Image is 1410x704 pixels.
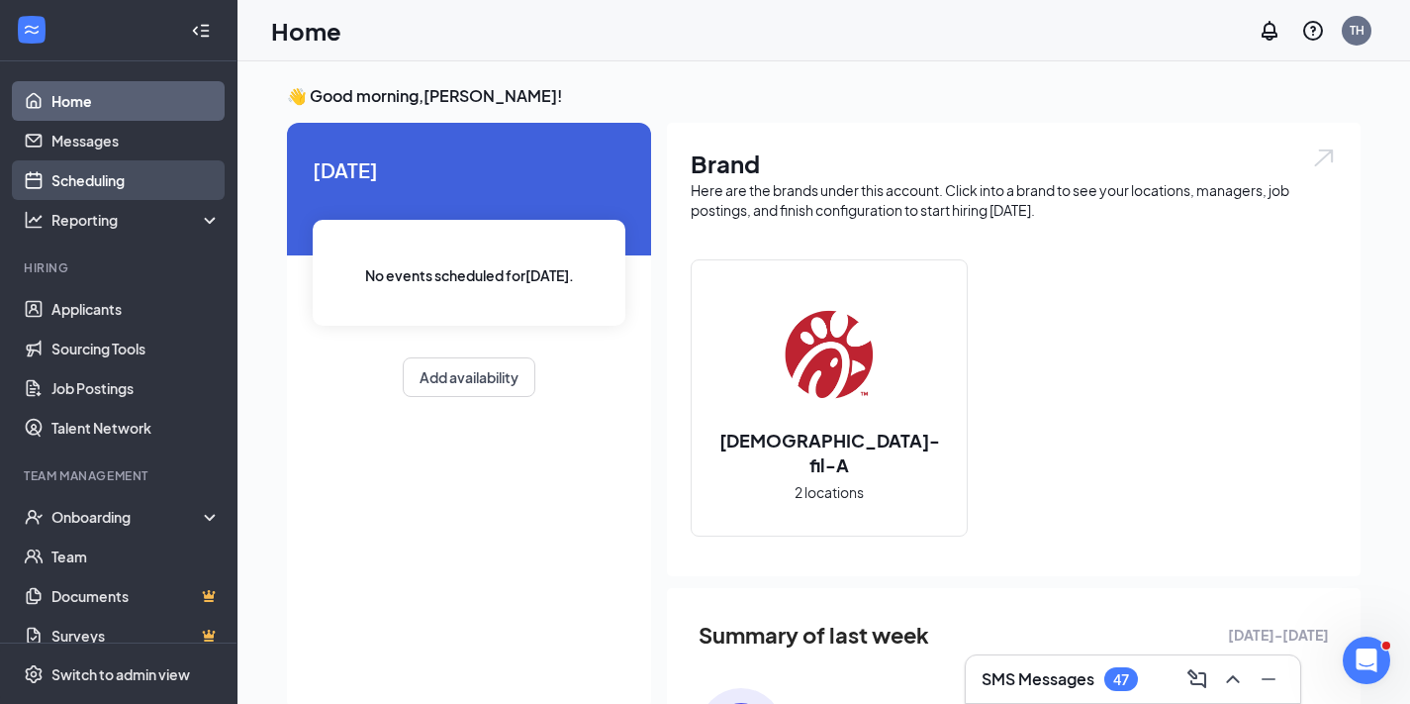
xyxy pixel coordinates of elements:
a: Job Postings [51,368,221,408]
button: ComposeMessage [1181,663,1213,695]
h3: SMS Messages [982,668,1094,690]
div: Team Management [24,467,217,484]
button: Add availability [403,357,535,397]
svg: Notifications [1258,19,1281,43]
svg: Settings [24,664,44,684]
svg: WorkstreamLogo [22,20,42,40]
iframe: Intercom live chat [1343,637,1390,684]
div: 47 [1113,671,1129,688]
a: Scheduling [51,160,221,200]
div: TH [1350,22,1364,39]
a: SurveysCrown [51,616,221,655]
h1: Brand [691,147,1337,180]
img: open.6027fd2a22e1237b5b06.svg [1311,147,1337,169]
h3: 👋 Good morning, [PERSON_NAME] ! [287,85,1361,107]
span: No events scheduled for [DATE] . [365,264,574,286]
svg: Analysis [24,210,44,230]
h1: Home [271,14,341,48]
span: Summary of last week [699,618,929,653]
div: Reporting [51,210,222,230]
button: ChevronUp [1217,663,1249,695]
div: Switch to admin view [51,664,190,684]
svg: ChevronUp [1221,667,1245,691]
svg: ComposeMessage [1185,667,1209,691]
a: DocumentsCrown [51,576,221,616]
a: Talent Network [51,408,221,448]
span: 2 locations [795,481,864,503]
button: Minimize [1253,663,1284,695]
div: Onboarding [51,507,204,527]
svg: Minimize [1257,667,1280,691]
svg: Collapse [191,21,211,41]
span: [DATE] [313,154,625,185]
a: Sourcing Tools [51,329,221,368]
h2: [DEMOGRAPHIC_DATA]-fil-A [692,428,967,477]
a: Team [51,537,221,576]
a: Home [51,81,221,121]
a: Applicants [51,289,221,329]
div: Here are the brands under this account. Click into a brand to see your locations, managers, job p... [691,180,1337,220]
div: Hiring [24,259,217,276]
img: Chick-fil-A [766,293,893,420]
svg: UserCheck [24,507,44,527]
a: Messages [51,121,221,160]
span: [DATE] - [DATE] [1228,624,1329,646]
svg: QuestionInfo [1301,19,1325,43]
